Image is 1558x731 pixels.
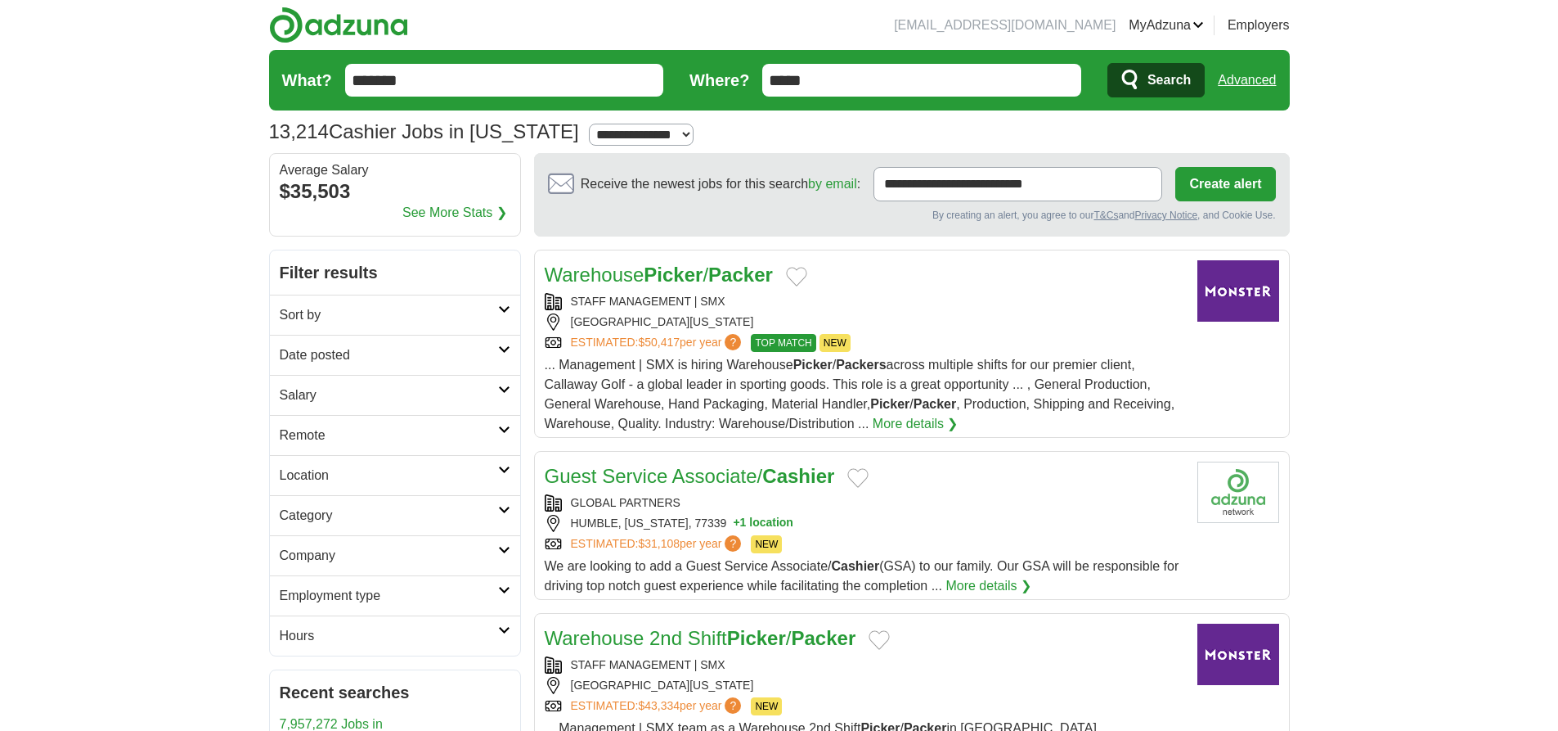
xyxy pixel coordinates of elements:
strong: Picker [870,397,909,411]
span: NEW [751,697,782,715]
div: STAFF MANAGEMENT | SMX [545,293,1184,310]
a: T&Cs [1093,210,1118,221]
img: Company logo [1197,260,1279,322]
a: Employers [1228,16,1290,35]
button: Add to favorite jobs [869,630,890,650]
label: Where? [689,68,749,93]
a: Salary [270,375,520,415]
span: Search [1147,64,1191,97]
a: Privacy Notice [1134,210,1197,221]
a: Advanced [1218,64,1276,97]
a: Guest Service Associate/Cashier [545,465,835,487]
img: Adzuna logo [269,7,408,43]
div: STAFF MANAGEMENT | SMX [545,657,1184,674]
strong: Packer [914,397,957,411]
div: Average Salary [280,164,510,177]
span: ... Management | SMX is hiring Warehouse / across multiple shifts for our premier client, Callawa... [545,358,1175,431]
h2: Category [280,506,498,526]
h2: Date posted [280,345,498,365]
strong: Picker [727,627,786,649]
h2: Remote [280,426,498,445]
span: $31,108 [638,537,680,550]
a: Date posted [270,335,520,375]
div: [GEOGRAPHIC_DATA][US_STATE] [545,314,1184,331]
a: GLOBAL PARTNERS [571,496,680,509]
span: $43,334 [638,699,680,712]
span: $50,417 [638,336,680,349]
span: Receive the newest jobs for this search : [581,174,860,194]
strong: Cashier [762,465,834,487]
label: What? [282,68,332,93]
strong: Packer [708,264,773,286]
img: Global Partners logo [1197,462,1279,523]
a: Company [270,535,520,575]
a: MyAdzuna [1129,16,1204,35]
a: ESTIMATED:$43,334per year? [571,697,745,715]
strong: Cashier [832,559,880,573]
h2: Location [280,466,498,485]
strong: Packer [791,627,855,649]
button: Search [1107,63,1205,97]
a: More details ❯ [873,414,959,434]
a: Remote [270,415,520,455]
span: 13,214 [269,117,329,147]
a: WarehousePicker/Packer [545,264,773,286]
span: We are looking to add a Guest Service Associate/ (GSA) to our family. Our GSA will be responsible... [545,559,1179,593]
li: [EMAIL_ADDRESS][DOMAIN_NAME] [894,16,1116,35]
button: Add to favorite jobs [786,267,807,287]
strong: Picker [644,264,703,286]
h2: Hours [280,626,498,646]
div: $35,503 [280,177,510,206]
span: TOP MATCH [751,334,815,352]
a: Warehouse 2nd ShiftPicker/Packer [545,627,856,649]
span: NEW [819,334,851,352]
h2: Recent searches [280,680,510,705]
h2: Company [280,546,498,566]
button: Add to favorite jobs [847,468,869,488]
span: ? [725,535,741,552]
span: NEW [751,535,782,553]
strong: Picker [793,358,833,372]
a: by email [808,177,857,191]
strong: Packers [836,358,886,372]
button: Create alert [1175,167,1275,201]
div: HUMBLE, [US_STATE], 77339 [545,515,1184,532]
a: See More Stats ❯ [402,203,507,223]
span: ? [725,697,741,714]
h2: Filter results [270,250,520,295]
h2: Sort by [280,305,498,325]
a: Category [270,495,520,535]
div: By creating an alert, you agree to our and , and Cookie Use. [548,208,1276,223]
h2: Employment type [280,586,498,606]
div: [GEOGRAPHIC_DATA][US_STATE] [545,677,1184,694]
a: More details ❯ [945,576,1031,596]
a: Location [270,455,520,495]
h2: Salary [280,386,498,405]
h1: Cashier Jobs in [US_STATE] [269,120,579,142]
a: ESTIMATED:$50,417per year? [571,334,745,352]
span: ? [725,334,741,350]
a: Sort by [270,295,520,335]
img: Company logo [1197,624,1279,685]
button: +1 location [733,515,793,532]
span: + [733,515,739,532]
a: Hours [270,616,520,656]
a: ESTIMATED:$31,108per year? [571,535,745,553]
a: Employment type [270,575,520,616]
